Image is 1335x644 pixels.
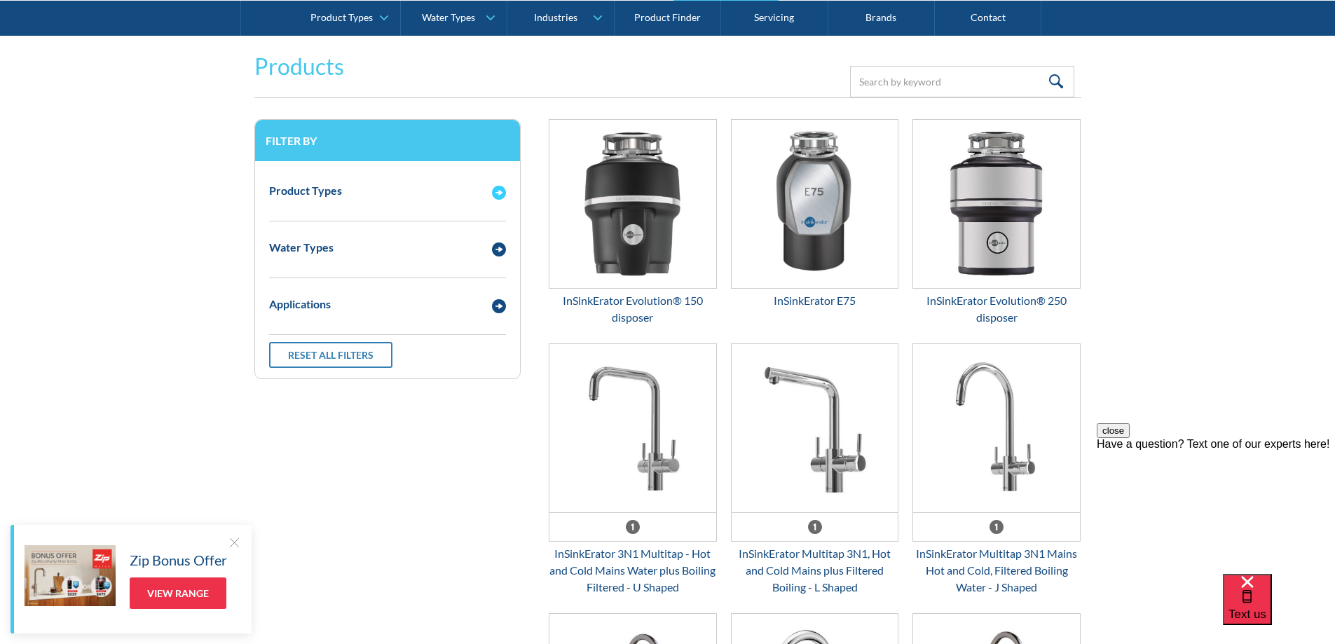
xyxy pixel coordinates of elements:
[269,239,334,256] div: Water Types
[130,549,227,570] h5: Zip Bonus Offer
[732,344,898,512] img: InSinkErator Multitap 3N1, Hot and Cold Mains plus Filtered Boiling - L Shaped
[731,292,899,309] div: InSinkErator E75
[850,66,1074,97] input: Search by keyword
[912,545,1081,596] div: InSinkErator Multitap 3N1 Mains Hot and Cold, Filtered Boiling Water - J Shaped
[130,577,226,609] a: View Range
[549,120,716,288] img: InSinkErator Evolution® 150 disposer
[731,545,899,596] div: InSinkErator Multitap 3N1, Hot and Cold Mains plus Filtered Boiling - L Shaped
[913,344,1080,512] img: InSinkErator Multitap 3N1 Mains Hot and Cold, Filtered Boiling Water - J Shaped
[731,343,899,596] a: InSinkErator Multitap 3N1, Hot and Cold Mains plus Filtered Boiling - L ShapedInSinkErator Multit...
[549,343,717,596] a: InSinkErator 3N1 Multitap - Hot and Cold Mains Water plus Boiling Filtered - U ShapedInSinkErator...
[254,50,344,83] h2: Products
[266,134,509,147] h3: Filter by
[1097,423,1335,591] iframe: podium webchat widget prompt
[269,342,392,368] a: Reset all filters
[1223,574,1335,644] iframe: podium webchat widget bubble
[549,119,717,326] a: InSinkErator Evolution® 150 disposerInSinkErator Evolution® 150 disposer
[422,11,475,23] div: Water Types
[310,11,373,23] div: Product Types
[732,120,898,288] img: InSinkErator E75
[269,296,331,313] div: Applications
[25,545,116,606] img: Zip Bonus Offer
[549,344,716,512] img: InSinkErator 3N1 Multitap - Hot and Cold Mains Water plus Boiling Filtered - U Shaped
[269,182,342,199] div: Product Types
[731,119,899,309] a: InSinkErator E75InSinkErator E75
[913,120,1080,288] img: InSinkErator Evolution® 250 disposer
[912,343,1081,596] a: InSinkErator Multitap 3N1 Mains Hot and Cold, Filtered Boiling Water - J ShapedInSinkErator Multi...
[549,545,717,596] div: InSinkErator 3N1 Multitap - Hot and Cold Mains Water plus Boiling Filtered - U Shaped
[534,11,577,23] div: Industries
[912,119,1081,326] a: InSinkErator Evolution® 250 disposerInSinkErator Evolution® 250 disposer
[912,292,1081,326] div: InSinkErator Evolution® 250 disposer
[549,292,717,326] div: InSinkErator Evolution® 150 disposer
